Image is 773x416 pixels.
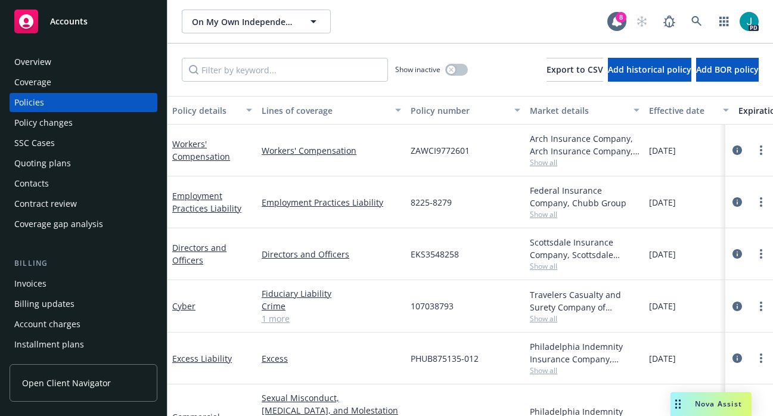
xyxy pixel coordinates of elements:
[411,300,454,312] span: 107038793
[182,10,331,33] button: On My Own Independent Living Services, Inc.
[10,154,157,173] a: Quoting plans
[649,196,676,209] span: [DATE]
[649,352,676,365] span: [DATE]
[10,194,157,213] a: Contract review
[712,10,736,33] a: Switch app
[530,313,639,324] span: Show all
[14,215,103,234] div: Coverage gap analysis
[730,247,744,261] a: circleInformation
[167,96,257,125] button: Policy details
[530,340,639,365] div: Philadelphia Indemnity Insurance Company, [GEOGRAPHIC_DATA] Insurance Companies
[14,154,71,173] div: Quoting plans
[740,12,759,31] img: photo
[411,144,470,157] span: ZAWCI9772601
[530,365,639,375] span: Show all
[50,17,88,26] span: Accounts
[262,312,401,325] a: 1 more
[172,242,226,266] a: Directors and Officers
[262,144,401,157] a: Workers' Compensation
[730,299,744,313] a: circleInformation
[14,93,44,112] div: Policies
[14,315,80,334] div: Account charges
[10,274,157,293] a: Invoices
[10,5,157,38] a: Accounts
[10,134,157,153] a: SSC Cases
[530,157,639,167] span: Show all
[411,352,479,365] span: PHUB875135-012
[182,58,388,82] input: Filter by keyword...
[14,174,49,193] div: Contacts
[10,93,157,112] a: Policies
[10,52,157,72] a: Overview
[172,104,239,117] div: Policy details
[406,96,525,125] button: Policy number
[14,335,84,354] div: Installment plans
[172,300,195,312] a: Cyber
[262,104,388,117] div: Lines of coverage
[685,10,709,33] a: Search
[530,104,626,117] div: Market details
[10,73,157,92] a: Coverage
[530,132,639,157] div: Arch Insurance Company, Arch Insurance Company, Captive Resources
[10,257,157,269] div: Billing
[616,12,626,23] div: 8
[10,315,157,334] a: Account charges
[14,73,51,92] div: Coverage
[657,10,681,33] a: Report a Bug
[22,377,111,389] span: Open Client Navigator
[14,113,73,132] div: Policy changes
[649,104,716,117] div: Effective date
[649,144,676,157] span: [DATE]
[411,196,452,209] span: 8225-8279
[730,351,744,365] a: circleInformation
[670,392,752,416] button: Nova Assist
[649,300,676,312] span: [DATE]
[754,299,768,313] a: more
[14,294,74,313] div: Billing updates
[172,190,241,214] a: Employment Practices Liability
[754,195,768,209] a: more
[649,248,676,260] span: [DATE]
[14,134,55,153] div: SSC Cases
[14,194,77,213] div: Contract review
[10,294,157,313] a: Billing updates
[172,353,232,364] a: Excess Liability
[608,58,691,82] button: Add historical policy
[172,138,230,162] a: Workers' Compensation
[530,209,639,219] span: Show all
[262,352,401,365] a: Excess
[262,196,401,209] a: Employment Practices Liability
[262,287,401,300] a: Fiduciary Liability
[530,184,639,209] div: Federal Insurance Company, Chubb Group
[608,64,691,75] span: Add historical policy
[670,392,685,416] div: Drag to move
[395,64,440,74] span: Show inactive
[695,399,742,409] span: Nova Assist
[10,174,157,193] a: Contacts
[696,58,759,82] button: Add BOR policy
[192,15,295,28] span: On My Own Independent Living Services, Inc.
[696,64,759,75] span: Add BOR policy
[411,248,459,260] span: EKS3548258
[257,96,406,125] button: Lines of coverage
[262,248,401,260] a: Directors and Officers
[411,104,507,117] div: Policy number
[262,300,401,312] a: Crime
[547,58,603,82] button: Export to CSV
[530,236,639,261] div: Scottsdale Insurance Company, Scottsdale Insurance Company (Nationwide), RT Specialty Insurance S...
[10,215,157,234] a: Coverage gap analysis
[14,52,51,72] div: Overview
[14,274,46,293] div: Invoices
[730,143,744,157] a: circleInformation
[644,96,734,125] button: Effective date
[754,143,768,157] a: more
[754,247,768,261] a: more
[525,96,644,125] button: Market details
[530,261,639,271] span: Show all
[547,64,603,75] span: Export to CSV
[730,195,744,209] a: circleInformation
[630,10,654,33] a: Start snowing
[10,113,157,132] a: Policy changes
[530,288,639,313] div: Travelers Casualty and Surety Company of America, Travelers Insurance
[10,335,157,354] a: Installment plans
